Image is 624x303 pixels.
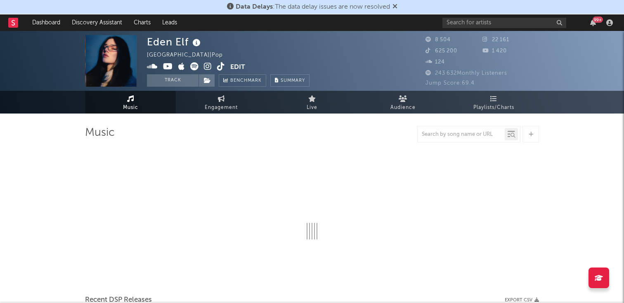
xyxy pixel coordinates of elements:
[147,74,199,87] button: Track
[505,298,539,303] button: Export CSV
[590,19,596,26] button: 99+
[147,50,232,60] div: [GEOGRAPHIC_DATA] | Pop
[425,59,445,65] span: 124
[26,14,66,31] a: Dashboard
[230,76,262,86] span: Benchmark
[357,91,448,114] a: Audience
[482,37,509,43] span: 22 161
[593,17,603,23] div: 99 +
[123,103,138,113] span: Music
[219,74,266,87] a: Benchmark
[205,103,238,113] span: Engagement
[236,4,273,10] span: Data Delays
[230,62,245,73] button: Edit
[236,4,390,10] span: : The data delay issues are now resolved
[270,74,310,87] button: Summary
[390,103,416,113] span: Audience
[448,91,539,114] a: Playlists/Charts
[425,80,475,86] span: Jump Score: 69.4
[281,78,305,83] span: Summary
[128,14,156,31] a: Charts
[425,37,451,43] span: 8 504
[156,14,183,31] a: Leads
[442,18,566,28] input: Search for artists
[176,91,267,114] a: Engagement
[482,48,507,54] span: 1 420
[267,91,357,114] a: Live
[66,14,128,31] a: Discovery Assistant
[418,131,505,138] input: Search by song name or URL
[307,103,317,113] span: Live
[425,48,457,54] span: 625 200
[147,35,203,49] div: Eden Elf
[392,4,397,10] span: Dismiss
[85,91,176,114] a: Music
[473,103,514,113] span: Playlists/Charts
[425,71,507,76] span: 243 632 Monthly Listeners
